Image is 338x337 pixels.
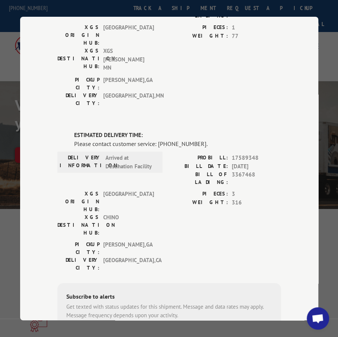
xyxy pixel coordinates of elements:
[103,47,154,72] span: XGS [PERSON_NAME] MN
[57,190,99,213] label: XGS ORIGIN HUB:
[169,198,228,207] label: WEIGHT:
[307,307,329,330] a: Open chat
[57,213,99,237] label: XGS DESTINATION HUB:
[232,198,281,207] span: 316
[57,92,99,107] label: DELIVERY CITY:
[169,154,228,162] label: PROBILL:
[57,47,99,72] label: XGS DESTINATION HUB:
[103,23,154,47] span: [GEOGRAPHIC_DATA]
[169,171,228,186] label: BILL OF LADING:
[105,154,156,171] span: Arrived at Destination Facility
[103,76,154,92] span: [PERSON_NAME] , GA
[232,154,281,162] span: 17589348
[57,241,99,256] label: PICKUP CITY:
[169,162,228,171] label: BILL DATE:
[74,139,281,148] div: Please contact customer service: [PHONE_NUMBER].
[57,23,99,47] label: XGS ORIGIN HUB:
[169,190,228,198] label: PIECES:
[57,76,99,92] label: PICKUP CITY:
[103,256,154,272] span: [GEOGRAPHIC_DATA] , CA
[232,190,281,198] span: 3
[232,32,281,41] span: 77
[103,92,154,107] span: [GEOGRAPHIC_DATA] , MN
[74,131,281,140] label: ESTIMATED DELIVERY TIME:
[66,292,272,303] div: Subscribe to alerts
[169,23,228,32] label: PIECES:
[232,23,281,32] span: 1
[232,171,281,186] span: 3367468
[66,303,272,319] div: Get texted with status updates for this shipment. Message and data rates may apply. Message frequ...
[103,213,154,237] span: CHINO
[169,32,228,41] label: WEIGHT:
[103,241,154,256] span: [PERSON_NAME] , GA
[57,256,99,272] label: DELIVERY CITY:
[103,190,154,213] span: [GEOGRAPHIC_DATA]
[60,154,102,171] label: DELIVERY INFORMATION:
[232,162,281,171] span: [DATE]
